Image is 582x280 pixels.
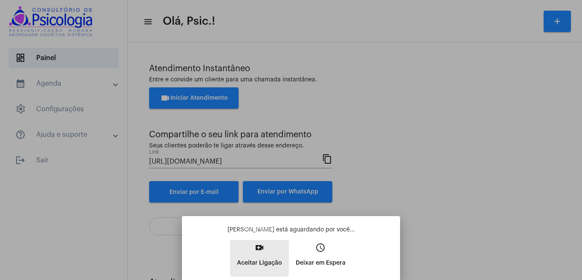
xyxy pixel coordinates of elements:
mat-icon: video_call [254,242,265,253]
p: Aceitar Ligação [237,255,282,271]
mat-icon: access_time [315,242,326,253]
button: Aceitar Ligação [230,240,289,277]
button: Deixar em Espera [289,240,352,277]
p: [PERSON_NAME] está aguardando por você... [189,225,393,234]
p: Deixar em Espera [296,255,346,271]
div: Aceitar ligação [241,224,279,234]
